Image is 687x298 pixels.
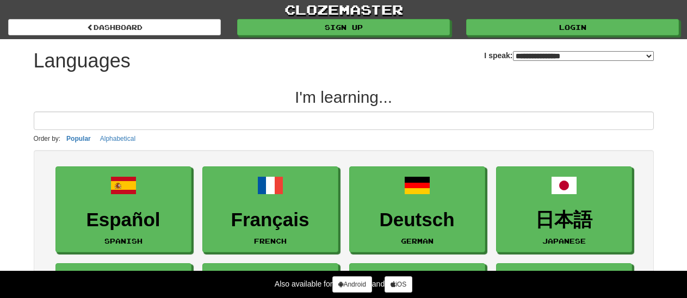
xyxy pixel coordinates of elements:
[502,209,626,231] h3: 日本語
[34,50,131,72] h1: Languages
[34,135,61,142] small: Order by:
[542,237,586,245] small: Japanese
[61,209,185,231] h3: Español
[63,133,94,145] button: Popular
[208,209,332,231] h3: Français
[513,51,654,61] select: I speak:
[202,166,338,253] a: FrançaisFrench
[349,166,485,253] a: DeutschGerman
[355,209,479,231] h3: Deutsch
[401,237,434,245] small: German
[104,237,143,245] small: Spanish
[8,19,221,35] a: dashboard
[34,88,654,106] h2: I'm learning...
[97,133,139,145] button: Alphabetical
[55,166,191,253] a: EspañolSpanish
[332,276,372,293] a: Android
[385,276,412,293] a: iOS
[484,50,653,61] label: I speak:
[466,19,679,35] a: Login
[254,237,287,245] small: French
[496,166,632,253] a: 日本語Japanese
[237,19,450,35] a: Sign up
